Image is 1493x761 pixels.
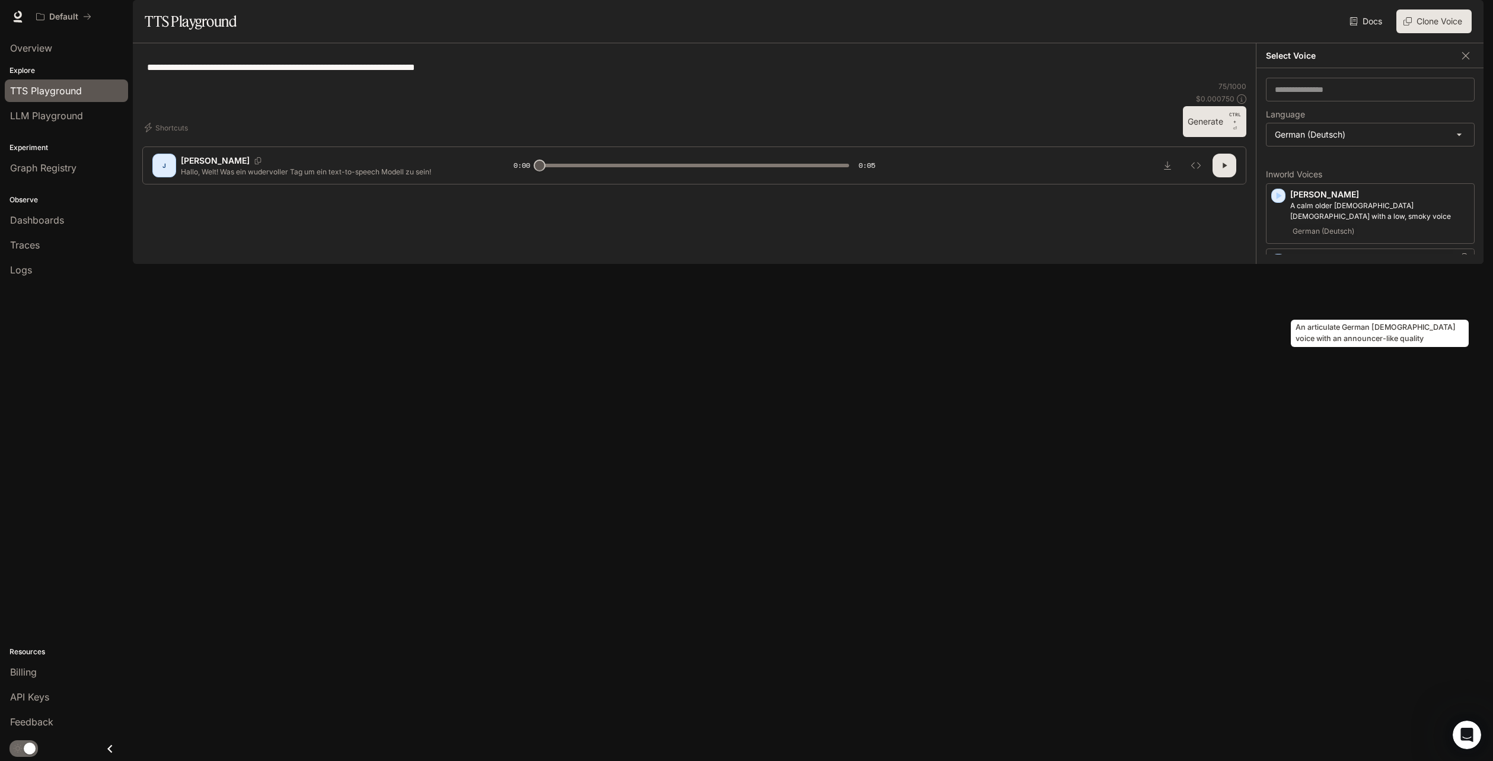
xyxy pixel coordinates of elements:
[1183,106,1246,137] button: GenerateCTRL +⏎
[1196,94,1234,104] p: $ 0.000750
[1267,123,1474,146] div: German (Deutsch)
[1156,154,1179,177] button: Download audio
[1396,9,1472,33] button: Clone Voice
[155,156,174,175] div: J
[1290,200,1469,222] p: A calm older German female with a low, smoky voice
[1291,320,1469,347] div: An articulate German [DEMOGRAPHIC_DATA] voice with an announcer-like quality
[142,118,193,137] button: Shortcuts
[1347,9,1387,33] a: Docs
[181,155,250,167] p: [PERSON_NAME]
[1290,189,1469,200] p: [PERSON_NAME]
[1266,110,1305,119] p: Language
[1228,111,1242,132] p: ⏎
[1266,170,1475,179] p: Inworld Voices
[181,167,485,177] p: Hallo, Welt! Was ein wudervoller Tag um ein text-to-speech Modell zu sein!
[1184,154,1208,177] button: Inspect
[250,157,266,164] button: Copy Voice ID
[1218,81,1246,91] p: 75 / 1000
[1290,224,1357,238] span: German (Deutsch)
[31,5,97,28] button: All workspaces
[1457,253,1469,263] button: Copy Voice ID
[513,160,530,171] span: 0:00
[49,12,78,22] p: Default
[859,160,875,171] span: 0:05
[145,9,237,33] h1: TTS Playground
[1453,721,1481,749] iframe: Intercom live chat
[1290,254,1469,266] p: [PERSON_NAME]
[1228,111,1242,125] p: CTRL +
